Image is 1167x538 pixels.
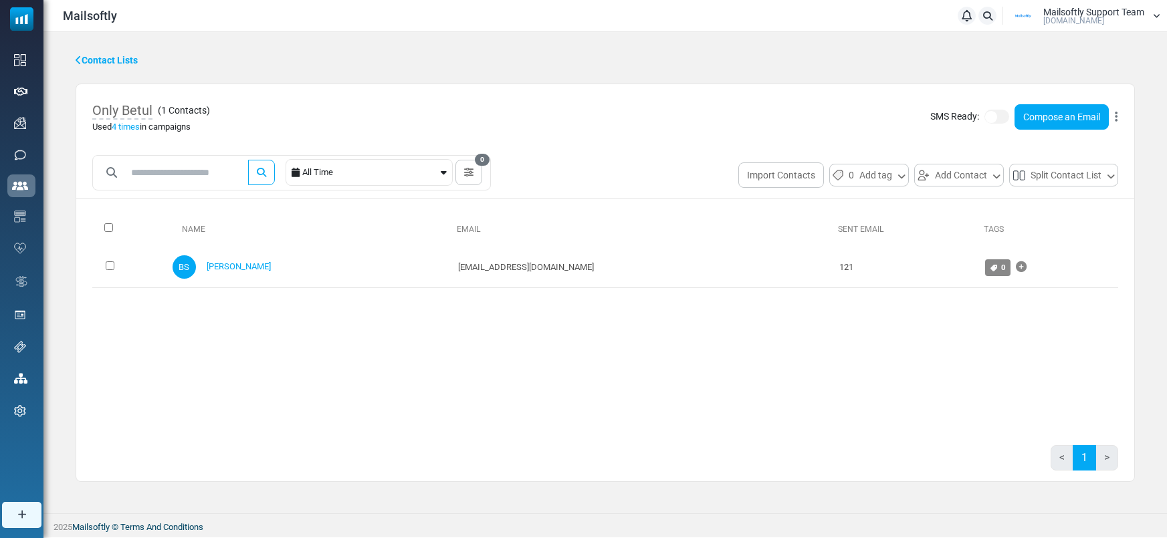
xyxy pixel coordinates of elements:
a: Email [457,225,481,234]
img: email-templates-icon.svg [14,211,26,223]
span: 0 [849,167,854,183]
span: [DOMAIN_NAME] [1043,17,1104,25]
a: Contact Lists [76,53,138,68]
button: 0Add tag [829,164,909,186]
img: workflow.svg [14,274,29,289]
img: domain-health-icon.svg [14,243,26,253]
a: 0 [985,259,1011,276]
img: User Logo [1006,6,1040,26]
span: 0 [1001,263,1006,272]
span: 1 Contacts [161,105,207,116]
span: Only Betul [92,102,152,120]
td: [EMAIL_ADDRESS][DOMAIN_NAME] [451,247,833,288]
a: Sent Email [838,225,884,234]
a: Add Tag [1016,254,1027,281]
img: support-icon.svg [14,341,26,353]
a: Terms And Conditions [120,522,203,532]
a: [PERSON_NAME] [207,261,271,271]
img: landing_pages.svg [14,309,26,321]
span: translation missing: en.layouts.footer.terms_and_conditions [120,522,203,532]
button: 0 [455,160,482,185]
button: Add Contact [914,164,1004,186]
span: ( ) [158,104,210,118]
a: Compose an Email [1015,104,1109,130]
img: contacts-icon-active.svg [12,181,28,190]
footer: 2025 [43,513,1167,537]
a: User Logo Mailsoftly Support Team [DOMAIN_NAME] [1006,6,1160,26]
span: Mailsoftly [63,7,117,25]
button: Split Contact List [1009,164,1118,186]
img: settings-icon.svg [14,405,26,417]
span: 4 times [112,122,140,132]
a: Tags [984,225,1004,234]
span: Mailsoftly Support Team [1043,7,1144,17]
a: Used4 timesin campaigns [92,122,191,132]
a: 1 [1073,445,1096,470]
img: mailsoftly_icon_blue_white.svg [10,7,33,31]
img: sms-icon.png [14,149,26,161]
img: dashboard-icon.svg [14,54,26,66]
div: SMS Ready: [930,104,1118,130]
td: 121 [833,247,978,288]
a: Name [171,225,205,234]
span: BS [173,255,196,279]
button: Import Contacts [738,162,824,188]
span: 0 [475,154,490,166]
img: campaigns-icon.png [14,117,26,129]
div: All Time [302,160,438,185]
a: Mailsoftly © [72,522,118,532]
nav: Page [1051,445,1118,481]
